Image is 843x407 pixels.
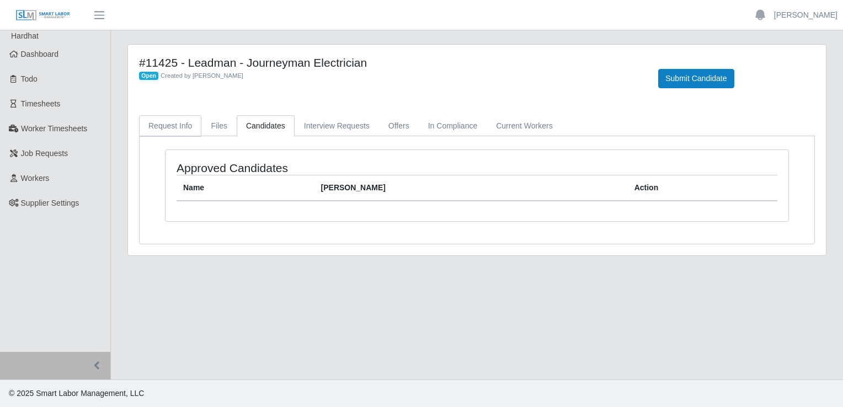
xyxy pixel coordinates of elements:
span: Workers [21,174,50,183]
span: Hardhat [11,31,39,40]
a: [PERSON_NAME] [774,9,837,21]
a: Offers [379,115,419,137]
a: In Compliance [419,115,487,137]
a: Files [201,115,237,137]
span: © 2025 Smart Labor Management, LLC [9,389,144,398]
span: Supplier Settings [21,199,79,207]
span: Created by [PERSON_NAME] [161,72,243,79]
a: Interview Requests [295,115,379,137]
a: Request Info [139,115,201,137]
span: Dashboard [21,50,59,58]
button: Submit Candidate [658,69,734,88]
span: Todo [21,74,38,83]
a: Candidates [237,115,295,137]
img: SLM Logo [15,9,71,22]
span: Open [139,72,158,81]
h4: #11425 - Leadman - Journeyman Electrician [139,56,642,69]
th: Name [177,175,314,201]
a: Current Workers [487,115,562,137]
th: [PERSON_NAME] [314,175,628,201]
span: Timesheets [21,99,61,108]
span: Job Requests [21,149,68,158]
span: Worker Timesheets [21,124,87,133]
th: Action [628,175,777,201]
h4: Approved Candidates [177,161,417,175]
